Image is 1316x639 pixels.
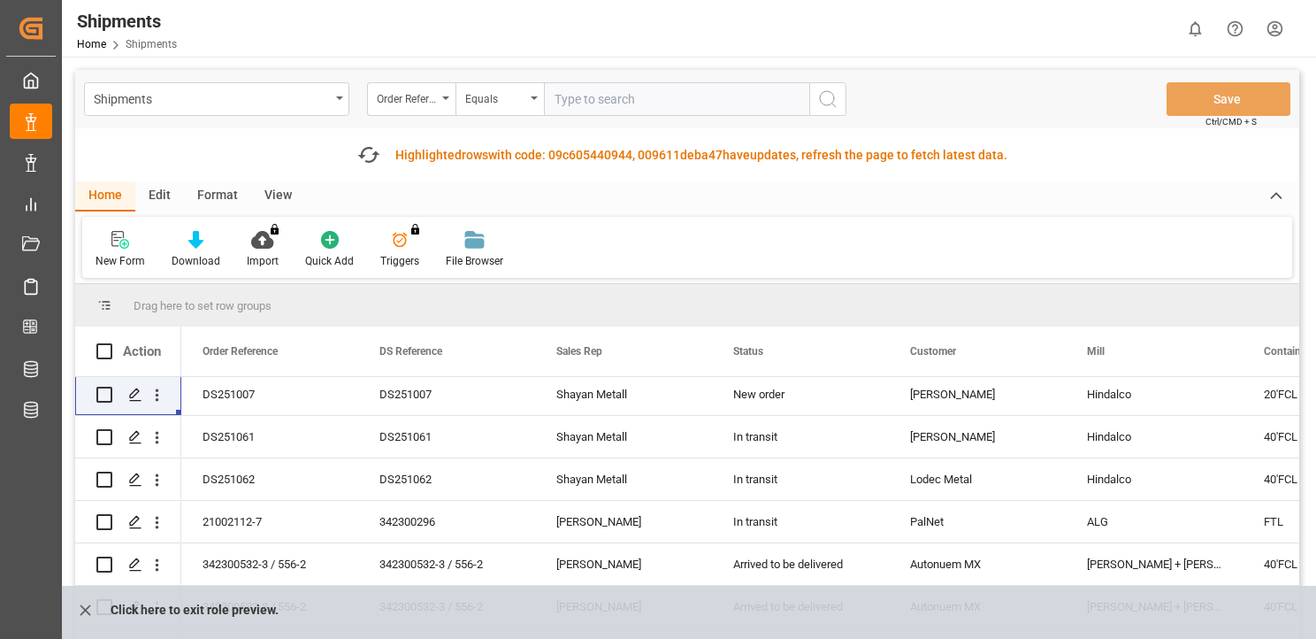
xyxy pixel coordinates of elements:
div: Format [184,181,251,212]
div: New order [712,373,889,415]
div: [PERSON_NAME] [889,416,1066,458]
div: In transit [712,501,889,543]
div: Hindalco [1066,458,1243,500]
div: [PERSON_NAME] + [PERSON_NAME] [1066,543,1243,585]
div: Shayan Metall [535,458,712,500]
div: DS251007 [181,373,358,415]
div: Shayan Metall [535,416,712,458]
div: Press SPACE to select this row. [75,458,181,501]
div: Press SPACE to select this row. [75,416,181,458]
div: Equals [465,87,525,107]
div: 342300532-3 / 556-2 [181,543,358,585]
span: Drag here to set row groups [134,299,272,312]
button: open menu [367,82,455,116]
div: Quick Add [305,253,354,269]
div: Press SPACE to select this row. [75,501,181,543]
div: Action [123,343,161,359]
button: open menu [84,82,349,116]
div: [PERSON_NAME] [889,373,1066,415]
button: search button [809,82,846,116]
span: rows [462,148,488,162]
a: Home [77,38,106,50]
span: Customer [910,345,956,358]
div: DS251061 [358,416,535,458]
span: DS Reference [379,345,442,358]
div: Autonuem MX [889,543,1066,585]
div: DS251061 [181,416,358,458]
div: Home [75,181,135,212]
input: Type to search [544,82,809,116]
span: Order Reference [203,345,278,358]
span: Status [733,345,763,358]
div: File Browser [446,253,503,269]
div: Hindalco [1066,373,1243,415]
button: close role preview [67,593,103,627]
div: New Form [96,253,145,269]
div: PalNet [889,501,1066,543]
div: Lodec Metal [889,458,1066,500]
div: [PERSON_NAME] [535,543,712,585]
div: View [251,181,305,212]
div: [PERSON_NAME] [535,501,712,543]
button: open menu [455,82,544,116]
div: ALG [1066,501,1243,543]
div: 21002112-7 [181,501,358,543]
div: Hindalco [1066,416,1243,458]
div: Press SPACE to select this row. [75,543,181,586]
div: DS251062 [358,458,535,500]
div: Press SPACE to select this row. [75,373,181,416]
div: In transit [712,416,889,458]
button: Help Center [1215,9,1255,49]
span: Sales Rep [556,345,602,358]
div: DS251062 [181,458,358,500]
div: Shipments [94,87,330,109]
div: Shipments [77,8,177,35]
div: Edit [135,181,184,212]
span: have [723,148,750,162]
div: 342300296 [358,501,535,543]
div: 342300532-3 / 556-2 [358,543,535,585]
div: Shayan Metall [535,373,712,415]
button: show 0 new notifications [1175,9,1215,49]
div: Highlighted with code: 09c605440944, 009611deba47 updates, refresh the page to fetch latest data. [395,146,1007,165]
span: Mill [1087,345,1105,358]
div: DS251007 [358,373,535,415]
button: Save [1167,82,1290,116]
span: Ctrl/CMD + S [1205,115,1257,128]
p: Click here to exit role preview. [111,593,279,627]
div: Arrived to be delivered [712,543,889,585]
div: Download [172,253,220,269]
div: Order Reference [377,87,437,107]
div: In transit [712,458,889,500]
